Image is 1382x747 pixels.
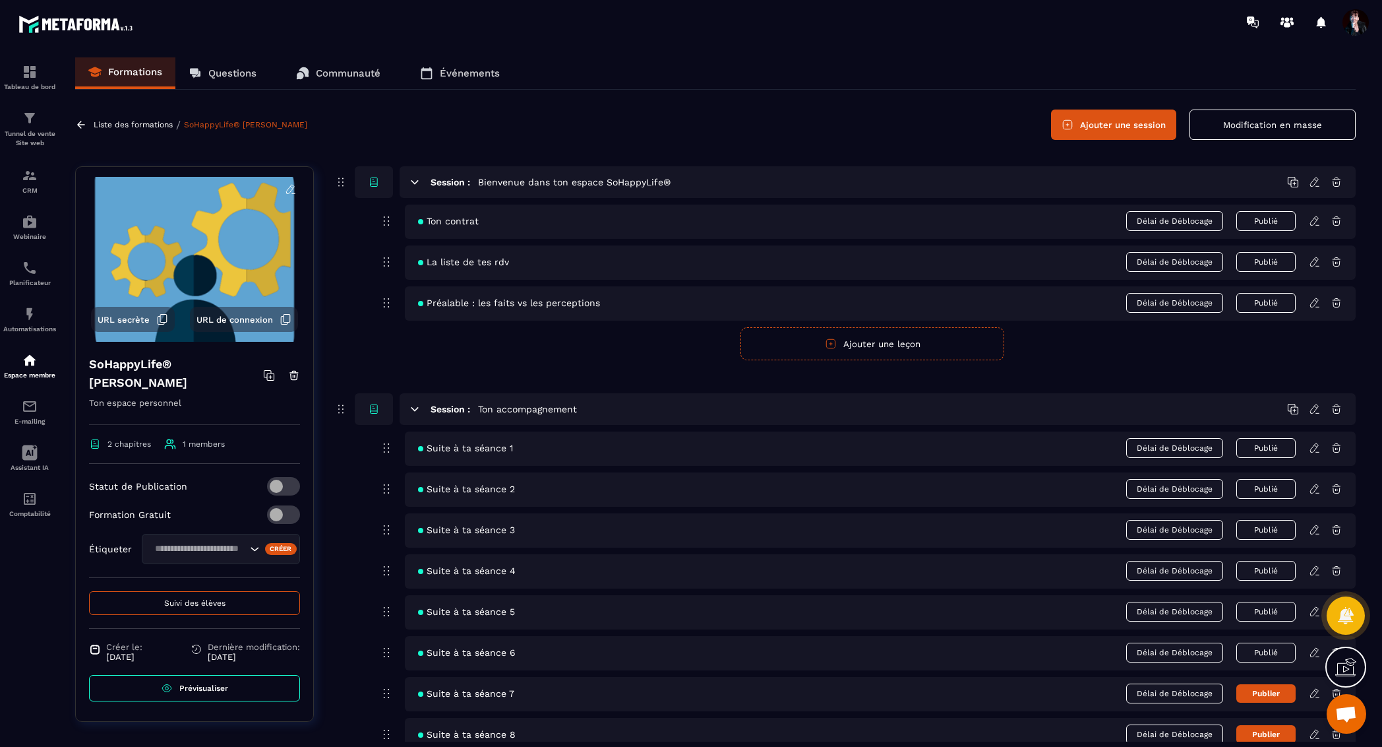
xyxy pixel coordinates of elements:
button: Publié [1236,211,1296,231]
p: Étiqueter [89,544,132,554]
span: Délai de Déblocage [1126,725,1223,744]
p: Planificateur [3,279,56,286]
div: Ouvrir le chat [1327,694,1366,734]
p: Espace membre [3,372,56,379]
span: 1 members [183,439,225,449]
p: Événements [440,67,500,79]
p: Tunnel de vente Site web [3,129,56,148]
a: automationsautomationsEspace membre [3,342,56,389]
a: SoHappyLife® [PERSON_NAME] [184,120,307,129]
a: Prévisualiser [89,675,300,701]
a: emailemailE-mailing [3,389,56,435]
span: La liste de tes rdv [418,257,509,267]
span: Suite à ta séance 1 [418,443,513,453]
p: Questions [208,67,256,79]
span: Dernière modification: [208,642,300,652]
span: 2 chapitres [107,439,151,449]
div: Search for option [142,534,300,564]
h6: Session : [431,177,470,187]
button: Ajouter une leçon [740,327,1004,360]
img: formation [22,168,38,183]
span: Délai de Déblocage [1126,520,1223,540]
button: URL de connexion [190,307,298,332]
p: CRM [3,187,56,194]
button: Publié [1236,438,1296,458]
p: Automatisations [3,325,56,333]
img: automations [22,352,38,368]
h4: SoHappyLife® [PERSON_NAME] [89,355,263,392]
p: E-mailing [3,418,56,425]
button: Publié [1236,479,1296,499]
span: Délai de Déblocage [1126,438,1223,458]
button: Publier [1236,725,1296,744]
a: Liste des formations [94,120,173,129]
a: formationformationCRM [3,158,56,204]
button: Modification en masse [1189,110,1356,140]
a: Communauté [283,57,394,89]
button: Publié [1236,252,1296,272]
span: Délai de Déblocage [1126,561,1223,581]
button: Publié [1236,520,1296,540]
button: Publié [1236,561,1296,581]
a: automationsautomationsWebinaire [3,204,56,250]
span: Ton contrat [418,216,479,226]
span: Suite à ta séance 5 [418,606,515,617]
button: Publié [1236,602,1296,622]
span: Préalable : les faits vs les perceptions [418,298,600,308]
h6: Session : [431,404,470,414]
a: Assistant IA [3,435,56,481]
span: Suite à ta séance 3 [418,525,515,535]
p: Assistant IA [3,464,56,471]
a: accountantaccountantComptabilité [3,481,56,527]
a: Formations [75,57,175,89]
h5: Ton accompagnement [478,403,577,416]
a: Questions [175,57,270,89]
img: background [86,177,303,342]
a: Événements [407,57,513,89]
p: Webinaire [3,233,56,240]
p: Formations [108,66,162,78]
button: URL secrète [91,307,175,332]
span: Délai de Déblocage [1126,293,1223,313]
img: automations [22,306,38,322]
img: scheduler [22,260,38,276]
span: Délai de Déblocage [1126,252,1223,272]
input: Search for option [150,542,247,556]
img: accountant [22,491,38,507]
span: Délai de Déblocage [1126,479,1223,499]
span: URL de connexion [196,315,273,325]
p: [DATE] [208,652,300,662]
button: Publié [1236,643,1296,663]
img: automations [22,214,38,230]
span: Créer le: [106,642,142,652]
span: URL secrète [98,315,150,325]
p: Communauté [316,67,380,79]
span: Suite à ta séance 2 [418,484,515,494]
span: Délai de Déblocage [1126,684,1223,703]
span: Suite à ta séance 6 [418,647,516,658]
button: Ajouter une session [1051,110,1176,140]
span: Délai de Déblocage [1126,643,1223,663]
span: Délai de Déblocage [1126,211,1223,231]
a: formationformationTableau de bord [3,54,56,100]
span: Prévisualiser [179,684,228,693]
p: [DATE] [106,652,142,662]
span: Suite à ta séance 4 [418,566,516,576]
a: automationsautomationsAutomatisations [3,296,56,342]
img: formation [22,110,38,126]
p: Formation Gratuit [89,509,171,520]
img: formation [22,64,38,80]
p: Statut de Publication [89,481,187,492]
button: Publier [1236,684,1296,703]
p: Comptabilité [3,510,56,517]
p: Ton espace personnel [89,395,300,425]
span: / [176,119,181,131]
img: email [22,399,38,414]
span: Suite à ta séance 7 [418,688,514,699]
p: Tableau de bord [3,83,56,90]
img: logo [18,12,137,36]
div: Créer [265,543,297,555]
a: schedulerschedulerPlanificateur [3,250,56,296]
a: formationformationTunnel de vente Site web [3,100,56,158]
span: Délai de Déblocage [1126,602,1223,622]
